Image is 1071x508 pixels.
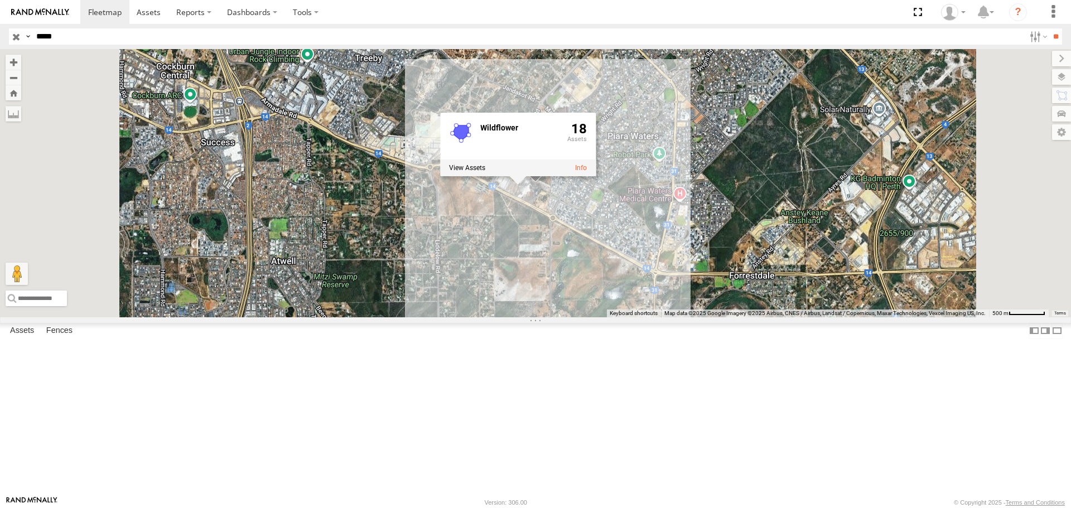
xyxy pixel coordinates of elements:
i: ? [1009,3,1027,21]
label: Measure [6,106,21,122]
label: Assets [4,323,40,339]
label: Map Settings [1052,124,1071,140]
div: Version: 306.00 [485,499,527,506]
a: View fence details [575,164,587,172]
button: Drag Pegman onto the map to open Street View [6,263,28,285]
button: Zoom in [6,55,21,70]
span: 500 m [992,310,1009,316]
button: Map scale: 500 m per 62 pixels [989,309,1049,317]
label: Hide Summary Table [1051,323,1063,339]
div: 18 [567,122,587,157]
div: © Copyright 2025 - [954,499,1065,506]
button: Zoom Home [6,85,21,100]
a: Visit our Website [6,497,57,508]
button: Zoom out [6,70,21,85]
label: Search Query [23,28,32,45]
img: rand-logo.svg [11,8,69,16]
span: Map data ©2025 Google Imagery ©2025 Airbus, CNES / Airbus, Landsat / Copernicus, Maxar Technologi... [664,310,986,316]
label: View assets associated with this fence [449,164,485,172]
div: Hayley Petersen [937,4,969,21]
label: Fences [41,323,78,339]
div: Fence Name - Wildflower [480,124,558,132]
label: Dock Summary Table to the Right [1040,323,1051,339]
button: Keyboard shortcuts [610,309,658,317]
a: Terms and Conditions [1006,499,1065,506]
a: Terms (opens in new tab) [1054,311,1066,315]
label: Search Filter Options [1025,28,1049,45]
label: Dock Summary Table to the Left [1029,323,1040,339]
